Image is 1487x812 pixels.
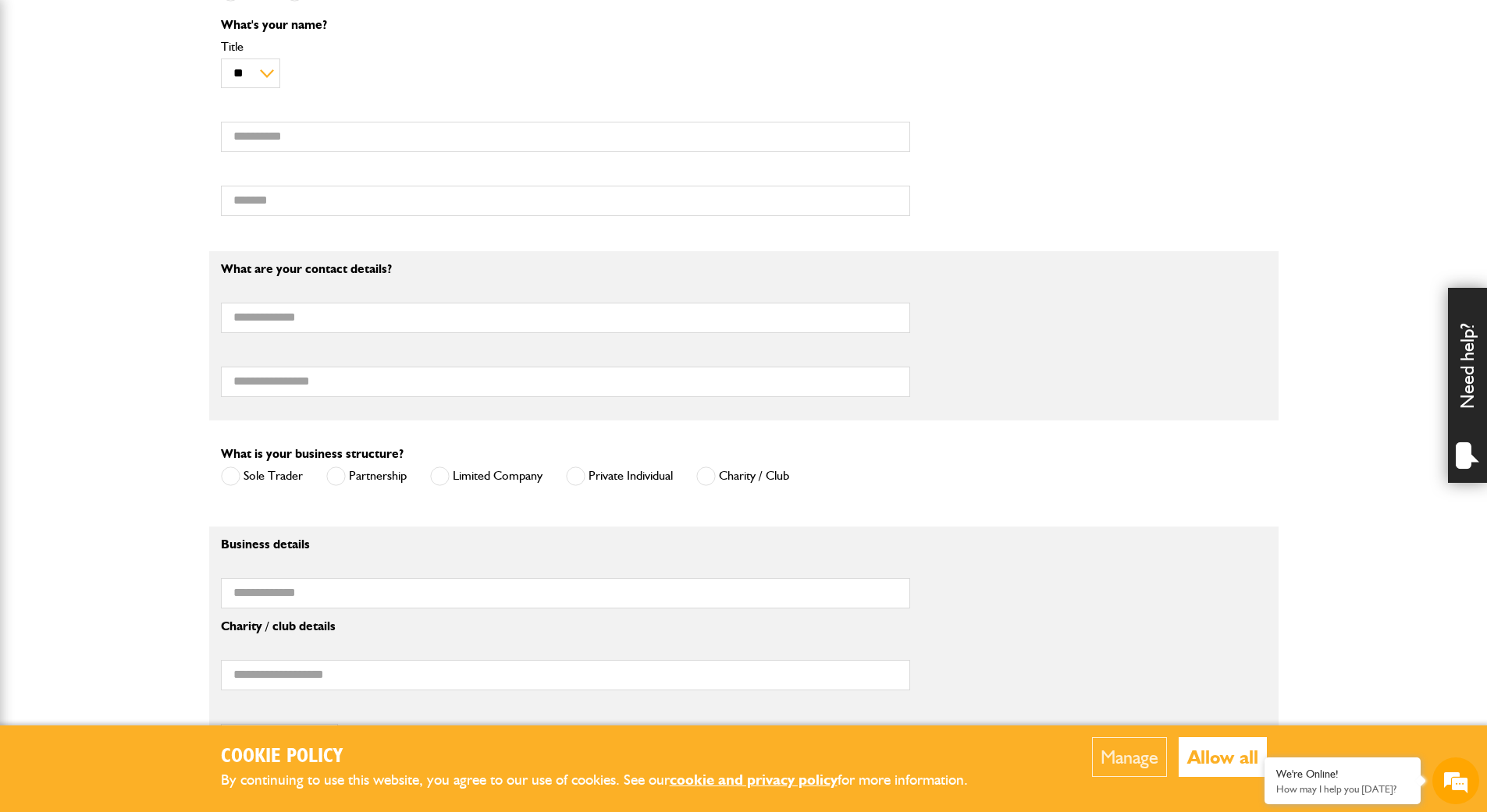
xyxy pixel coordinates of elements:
[20,282,285,467] textarea: Type your message and hit 'Enter'
[20,236,285,271] input: Enter your phone number
[27,87,66,108] img: d_20077148190_company_1631870298795_20077148190
[221,448,404,460] label: What is your business structure?
[221,538,910,551] p: Business details
[430,466,543,486] label: Limited Company
[221,41,910,53] label: Title
[20,144,285,179] input: Enter your last name
[1276,768,1409,781] div: We're Online!
[221,620,910,633] p: Charity / club details
[256,8,293,45] div: Minimize live chat window
[20,190,285,225] input: Enter your email address
[81,87,262,108] div: Chat with us now
[1276,783,1409,795] p: How may I help you today?
[221,19,910,31] p: What's your name?
[221,466,303,486] label: Sole Trader
[221,263,910,275] p: What are your contact details?
[696,466,789,486] label: Charity / Club
[326,466,407,486] label: Partnership
[1179,737,1267,777] button: Allow all
[566,466,673,486] label: Private Individual
[1448,288,1487,483] div: Need help?
[670,771,838,789] a: cookie and privacy policy
[221,768,994,792] p: By continuing to use this website, you agree to our use of cookies. See our for more information.
[212,480,283,502] em: Start Chat
[221,745,994,769] h2: Cookie Policy
[1092,737,1167,777] button: Manage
